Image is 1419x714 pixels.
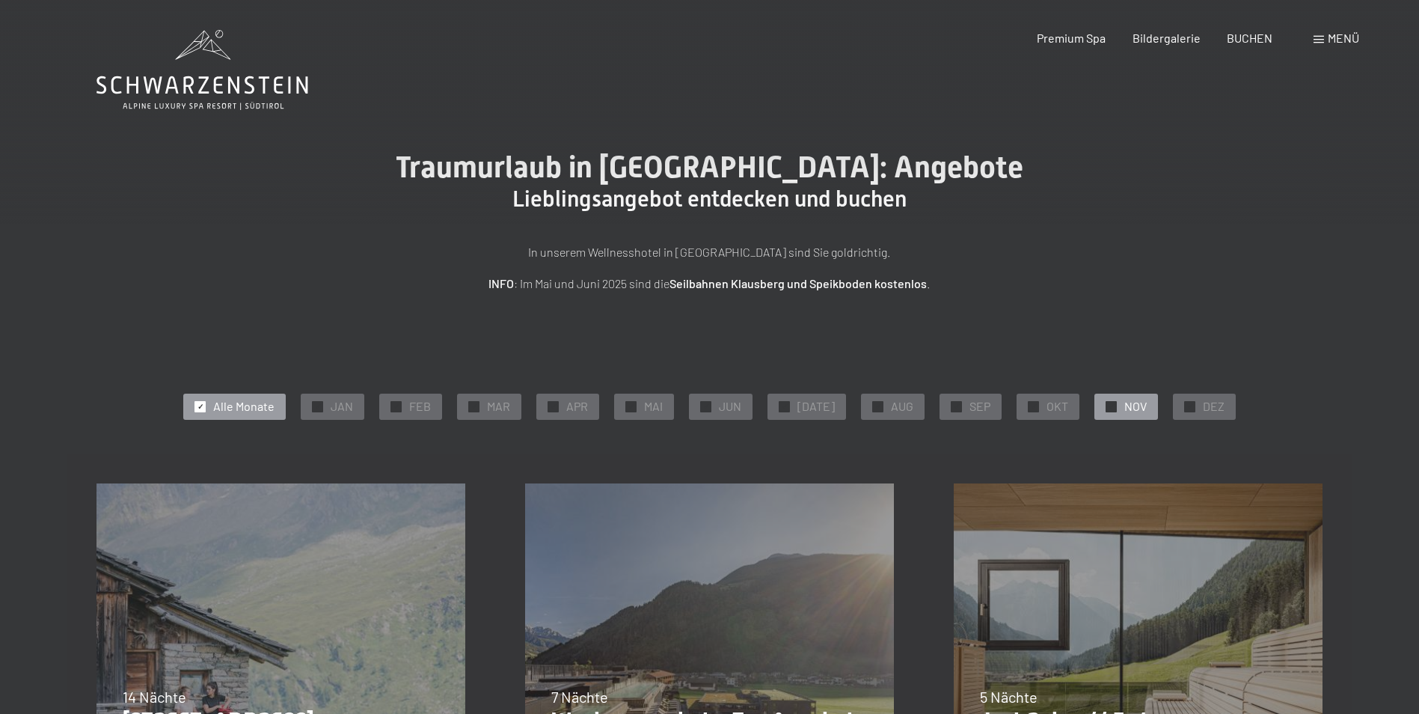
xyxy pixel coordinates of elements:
a: Premium Spa [1037,31,1106,45]
span: Alle Monate [213,398,275,415]
span: DEZ [1203,398,1225,415]
span: ✓ [197,401,203,412]
span: Menü [1328,31,1359,45]
span: NOV [1124,398,1147,415]
span: 5 Nächte [980,688,1038,706]
span: 14 Nächte [123,688,186,706]
span: SEP [969,398,990,415]
span: Lieblingsangebot entdecken und buchen [512,186,907,212]
span: ✓ [954,401,960,412]
span: AUG [891,398,913,415]
span: ✓ [1187,401,1193,412]
span: MAR [487,398,510,415]
span: Traumurlaub in [GEOGRAPHIC_DATA]: Angebote [396,150,1023,185]
span: OKT [1046,398,1068,415]
strong: Seilbahnen Klausberg und Speikboden kostenlos [669,276,927,290]
span: FEB [409,398,431,415]
span: JAN [331,398,353,415]
span: ✓ [471,401,477,412]
span: 7 Nächte [551,688,608,706]
p: In unserem Wellnesshotel in [GEOGRAPHIC_DATA] sind Sie goldrichtig. [336,242,1084,262]
p: : Im Mai und Juni 2025 sind die . [336,274,1084,293]
span: ✓ [782,401,788,412]
a: Bildergalerie [1133,31,1201,45]
strong: INFO [488,276,514,290]
span: ✓ [703,401,709,412]
span: ✓ [1109,401,1115,412]
a: BUCHEN [1227,31,1272,45]
span: ✓ [393,401,399,412]
span: [DATE] [797,398,835,415]
span: ✓ [1031,401,1037,412]
span: ✓ [315,401,321,412]
span: JUN [719,398,741,415]
span: ✓ [875,401,881,412]
span: ✓ [551,401,557,412]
